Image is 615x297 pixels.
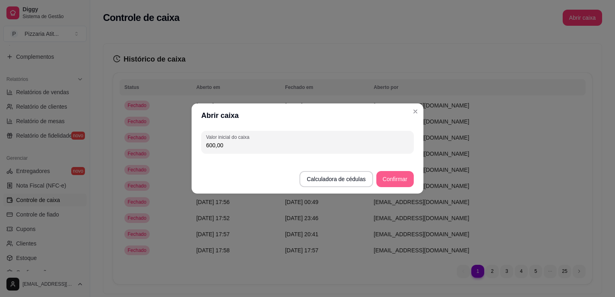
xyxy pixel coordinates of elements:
[206,141,409,149] input: Valor inicial do caixa
[299,171,373,187] button: Calculadora de cédulas
[192,103,423,128] header: Abrir caixa
[206,134,252,140] label: Valor inicial do caixa
[409,105,422,118] button: Close
[376,171,414,187] button: Confirmar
